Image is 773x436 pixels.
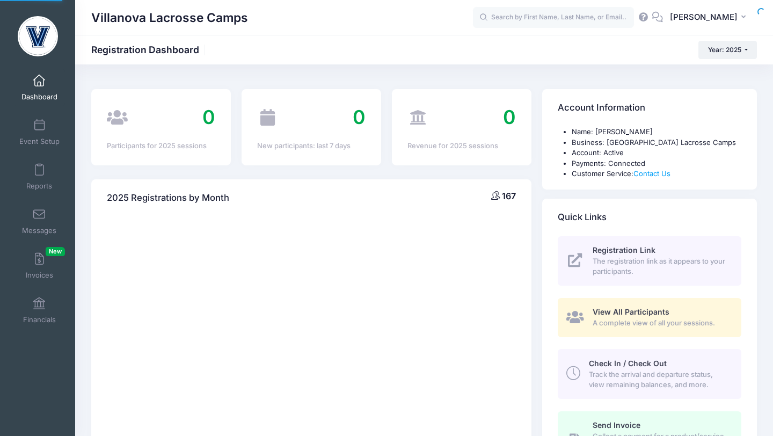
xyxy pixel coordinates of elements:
span: 167 [502,191,516,201]
a: Check In / Check Out Track the arrival and departure status, view remaining balances, and more. [558,349,741,398]
li: Customer Service: [572,169,741,179]
img: Villanova Lacrosse Camps [18,16,58,56]
li: Account: Active [572,148,741,158]
a: View All Participants A complete view of all your sessions. [558,298,741,337]
h4: Quick Links [558,202,607,232]
span: Registration Link [593,245,655,255]
li: Payments: Connected [572,158,741,169]
span: Dashboard [21,92,57,101]
input: Search by First Name, Last Name, or Email... [473,7,634,28]
span: New [46,247,65,256]
span: Financials [23,315,56,324]
a: Registration Link The registration link as it appears to your participants. [558,236,741,286]
span: Send Invoice [593,420,640,430]
span: [PERSON_NAME] [670,11,738,23]
a: Contact Us [633,169,670,178]
li: Name: [PERSON_NAME] [572,127,741,137]
span: Reports [26,181,52,191]
span: Track the arrival and departure status, view remaining balances, and more. [589,369,729,390]
span: Event Setup [19,137,60,146]
div: Revenue for 2025 sessions [407,141,516,151]
button: Year: 2025 [698,41,757,59]
span: The registration link as it appears to your participants. [593,256,729,277]
span: 0 [202,105,215,129]
span: A complete view of all your sessions. [593,318,729,329]
h4: Account Information [558,93,645,123]
a: Event Setup [14,113,65,151]
a: Reports [14,158,65,195]
span: 0 [353,105,366,129]
h4: 2025 Registrations by Month [107,183,229,213]
h1: Registration Dashboard [91,44,208,55]
a: Messages [14,202,65,240]
a: Dashboard [14,69,65,106]
span: Messages [22,226,56,235]
span: Invoices [26,271,53,280]
button: [PERSON_NAME] [663,5,757,30]
li: Business: [GEOGRAPHIC_DATA] Lacrosse Camps [572,137,741,148]
span: 0 [503,105,516,129]
span: View All Participants [593,307,669,316]
h1: Villanova Lacrosse Camps [91,5,248,30]
div: New participants: last 7 days [257,141,366,151]
div: Participants for 2025 sessions [107,141,215,151]
span: Year: 2025 [708,46,741,54]
a: InvoicesNew [14,247,65,285]
span: Check In / Check Out [589,359,667,368]
a: Financials [14,292,65,329]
